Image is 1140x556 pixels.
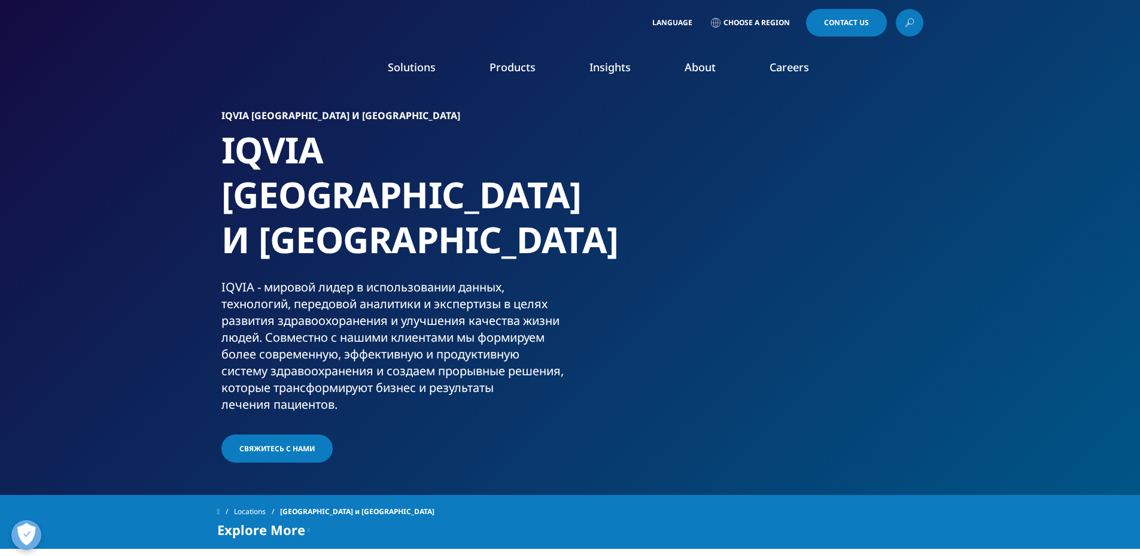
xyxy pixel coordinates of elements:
[221,435,333,463] a: Свяжитесь с нами
[388,60,436,74] a: Solutions
[221,279,566,413] div: IQVIA - мировой лидер в использовании данных, технологий, передовой аналитики и экспертизы в целя...
[280,501,434,522] span: [GEOGRAPHIC_DATA] и [GEOGRAPHIC_DATA]
[589,60,631,74] a: Insights
[221,111,566,127] h6: IQVIA [GEOGRAPHIC_DATA] и [GEOGRAPHIC_DATA]
[723,18,790,28] span: Choose a Region
[11,520,41,550] button: Открыть настройки
[221,127,566,279] h1: IQVIA [GEOGRAPHIC_DATA] И [GEOGRAPHIC_DATA]
[652,18,692,28] span: Language
[318,42,923,98] nav: Primary
[234,501,280,522] a: Locations
[217,522,305,537] span: Explore More
[685,60,716,74] a: About
[598,111,919,350] img: 6_rbuportraitoption.jpg
[239,443,315,454] span: Свяжитесь с нами
[770,60,809,74] a: Careers
[490,60,536,74] a: Products
[824,19,869,26] span: Contact Us
[806,9,887,37] a: Contact Us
